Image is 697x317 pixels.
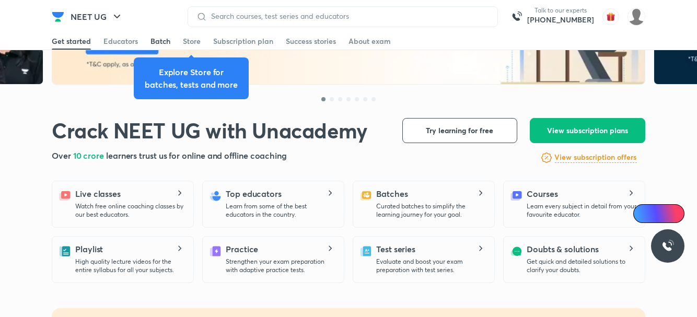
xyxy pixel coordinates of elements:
[555,151,637,164] a: View subscription offers
[183,36,201,46] div: Store
[527,15,594,25] a: [PHONE_NUMBER]
[348,33,391,50] a: About exam
[150,33,170,50] a: Batch
[52,10,64,23] img: Company Logo
[376,202,486,219] p: Curated batches to simplify the learning journey for your goal.
[286,33,336,50] a: Success stories
[348,36,391,46] div: About exam
[226,202,335,219] p: Learn from some of the best educators in the country.
[213,36,273,46] div: Subscription plan
[142,66,240,91] div: Explore Store for batches, tests and more
[527,6,594,15] p: Talk to our experts
[633,204,684,223] a: Ai Doubts
[52,36,91,46] div: Get started
[226,243,258,255] h5: Practice
[75,243,103,255] h5: Playlist
[103,33,138,50] a: Educators
[103,36,138,46] div: Educators
[547,125,628,136] span: View subscription plans
[226,257,335,274] p: Strengthen your exam preparation with adaptive practice tests.
[207,12,489,20] input: Search courses, test series and educators
[376,187,408,200] h5: Batches
[426,125,494,136] span: Try learning for free
[602,8,619,25] img: avatar
[376,243,415,255] h5: Test series
[527,202,636,219] p: Learn every subject in detail from your favourite educator.
[52,118,367,143] h1: Crack NEET UG with Unacademy
[661,240,674,252] img: ttu
[75,187,121,200] h5: Live classes
[52,33,91,50] a: Get started
[506,6,527,27] img: call-us
[527,187,557,200] h5: Courses
[402,118,517,143] button: Try learning for free
[650,209,678,218] span: Ai Doubts
[75,257,185,274] p: High quality lecture videos for the entire syllabus for all your subjects.
[52,150,73,161] span: Over
[640,209,648,218] img: Icon
[555,152,637,163] h6: View subscription offers
[376,257,486,274] p: Evaluate and boost your exam preparation with test series.
[183,33,201,50] a: Store
[106,150,287,161] span: learners trust us for online and offline coaching
[64,6,130,27] button: NEET UG
[75,202,185,219] p: Watch free online coaching classes by our best educators.
[530,118,645,143] button: View subscription plans
[628,8,645,26] img: GS ARJUNAA
[226,187,282,200] h5: Top educators
[73,150,106,161] span: 10 crore
[213,33,273,50] a: Subscription plan
[527,257,636,274] p: Get quick and detailed solutions to clarify your doubts.
[150,36,170,46] div: Batch
[527,243,599,255] h5: Doubts & solutions
[286,36,336,46] div: Success stories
